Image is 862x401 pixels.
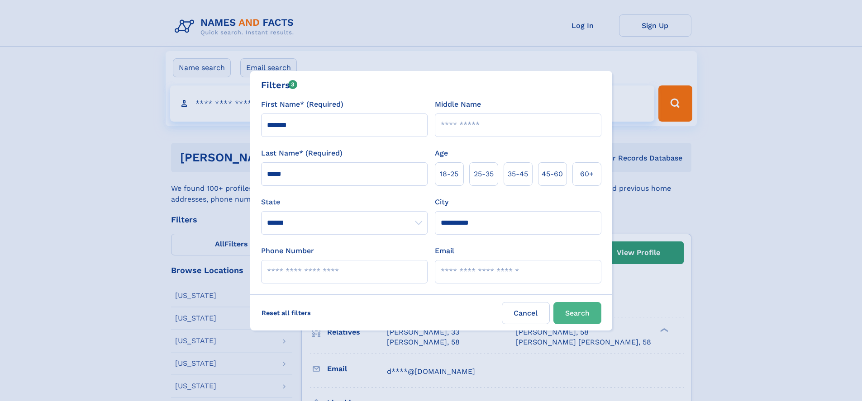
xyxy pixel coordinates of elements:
label: City [435,197,448,208]
label: Email [435,245,454,256]
div: Filters [261,78,298,92]
label: First Name* (Required) [261,99,343,110]
label: State [261,197,428,208]
label: Middle Name [435,99,481,110]
span: 18‑25 [440,169,458,179]
label: Cancel [502,302,550,324]
label: Age [435,148,448,159]
label: Last Name* (Required) [261,148,343,159]
span: 45‑60 [542,169,563,179]
label: Phone Number [261,245,314,256]
label: Reset all filters [256,302,317,324]
span: 35‑45 [508,169,528,179]
span: 60+ [580,169,594,179]
span: 25‑35 [474,169,494,179]
button: Search [553,302,601,324]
